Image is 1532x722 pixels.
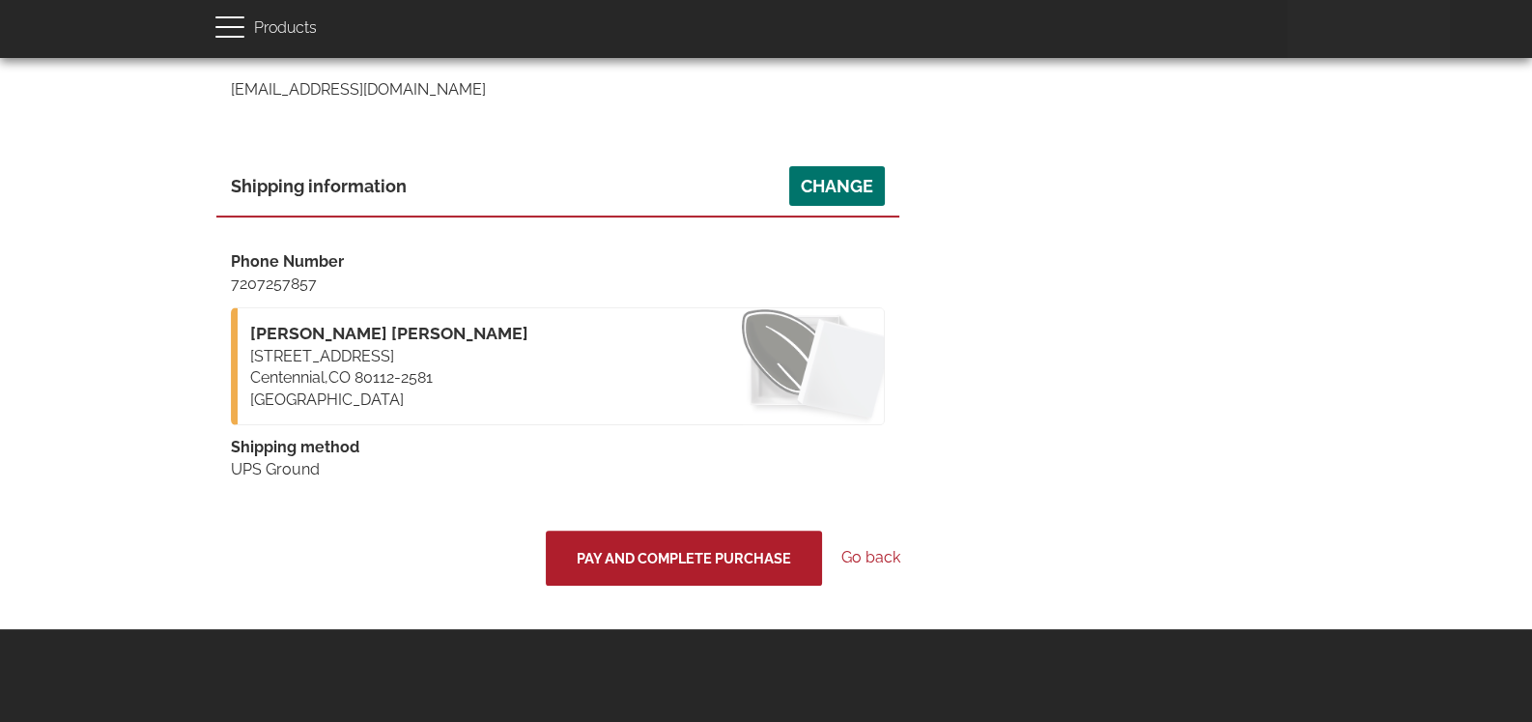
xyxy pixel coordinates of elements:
[250,323,387,343] span: [PERSON_NAME]
[328,368,351,387] span: CO
[577,550,791,566] span: Pay and complete purchase
[231,174,407,199] span: Shipping information
[250,368,325,387] span: Centennial
[546,531,822,587] button: Pay and complete purchase
[231,274,885,296] div: 7207257857
[231,251,885,274] div: Phone Number
[254,14,317,43] span: Products
[231,459,885,481] div: UPS Ground
[789,166,885,206] a: Change
[231,437,885,459] div: Shipping method
[355,368,433,387] span: 80112-2581
[250,390,404,409] span: [GEOGRAPHIC_DATA]
[841,547,900,569] a: Go back
[216,45,899,135] div: [EMAIL_ADDRESS][DOMAIN_NAME]
[391,323,528,343] span: [PERSON_NAME]
[231,307,885,424] p: ,
[250,347,394,365] span: [STREET_ADDRESS]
